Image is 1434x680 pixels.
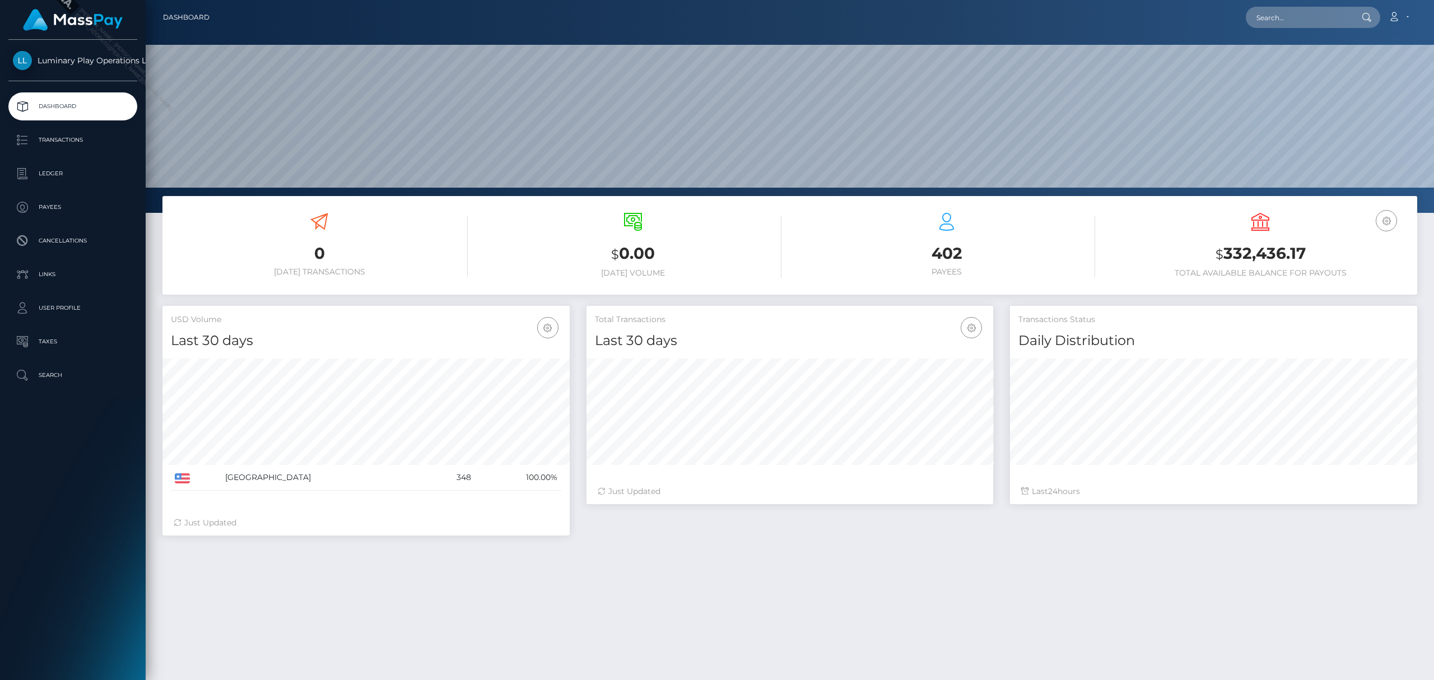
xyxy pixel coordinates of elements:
[13,266,133,283] p: Links
[1048,486,1058,496] span: 24
[13,333,133,350] p: Taxes
[13,367,133,384] p: Search
[1216,246,1223,262] small: $
[8,361,137,389] a: Search
[1112,243,1409,266] h3: 332,436.17
[171,314,561,325] h5: USD Volume
[485,243,781,266] h3: 0.00
[595,314,985,325] h5: Total Transactions
[1018,331,1409,351] h4: Daily Distribution
[798,243,1095,264] h3: 402
[595,331,985,351] h4: Last 30 days
[485,268,781,278] h6: [DATE] Volume
[13,232,133,249] p: Cancellations
[1021,486,1406,497] div: Last hours
[13,98,133,115] p: Dashboard
[598,486,983,497] div: Just Updated
[13,132,133,148] p: Transactions
[475,465,561,491] td: 100.00%
[8,160,137,188] a: Ledger
[23,9,123,31] img: MassPay Logo
[13,199,133,216] p: Payees
[8,193,137,221] a: Payees
[8,328,137,356] a: Taxes
[174,517,558,529] div: Just Updated
[8,126,137,154] a: Transactions
[1018,314,1409,325] h5: Transactions Status
[13,165,133,182] p: Ledger
[163,6,209,29] a: Dashboard
[611,246,619,262] small: $
[175,473,190,483] img: US.png
[13,300,133,316] p: User Profile
[8,227,137,255] a: Cancellations
[171,267,468,277] h6: [DATE] Transactions
[13,51,32,70] img: Luminary Play Operations Limited
[171,331,561,351] h4: Last 30 days
[1246,7,1351,28] input: Search...
[798,267,1095,277] h6: Payees
[426,465,476,491] td: 348
[1112,268,1409,278] h6: Total Available Balance for Payouts
[221,465,426,491] td: [GEOGRAPHIC_DATA]
[171,243,468,264] h3: 0
[8,55,137,66] span: Luminary Play Operations Limited
[8,260,137,288] a: Links
[8,92,137,120] a: Dashboard
[8,294,137,322] a: User Profile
